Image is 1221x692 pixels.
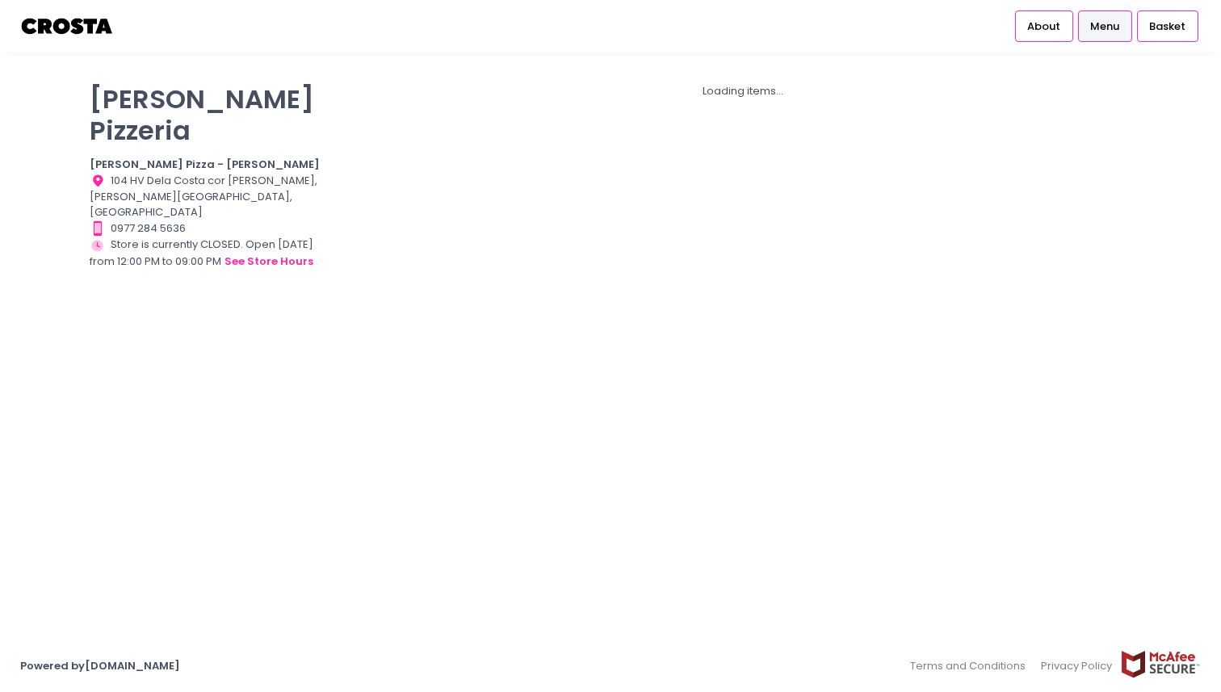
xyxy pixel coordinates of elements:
span: Menu [1090,19,1119,35]
div: 0977 284 5636 [90,220,335,237]
div: Loading items... [355,83,1131,99]
img: mcafee-secure [1120,650,1201,678]
div: Store is currently CLOSED. Open [DATE] from 12:00 PM to 09:00 PM [90,237,335,271]
a: Terms and Conditions [910,650,1034,682]
a: Menu [1078,10,1132,41]
p: [PERSON_NAME] Pizzeria [90,83,335,146]
span: About [1027,19,1060,35]
span: Basket [1149,19,1185,35]
b: [PERSON_NAME] Pizza - [PERSON_NAME] [90,157,320,172]
div: 104 HV Dela Costa cor [PERSON_NAME], [PERSON_NAME][GEOGRAPHIC_DATA], [GEOGRAPHIC_DATA] [90,173,335,220]
button: see store hours [224,253,314,271]
a: Powered by[DOMAIN_NAME] [20,658,180,673]
a: Privacy Policy [1034,650,1121,682]
a: About [1015,10,1073,41]
img: logo [20,12,115,40]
